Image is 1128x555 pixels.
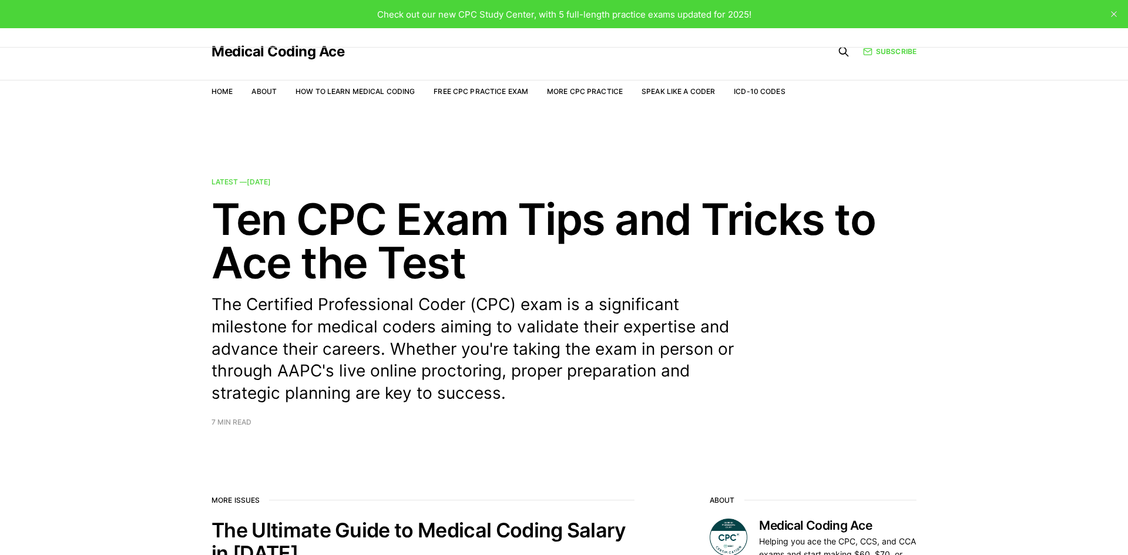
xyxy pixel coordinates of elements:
a: Subscribe [863,46,916,57]
a: Latest —[DATE] Ten CPC Exam Tips and Tricks to Ace the Test The Certified Professional Coder (CPC... [211,179,916,426]
a: Medical Coding Ace [211,45,344,59]
span: 7 min read [211,419,251,426]
button: close [1104,5,1123,23]
h2: More issues [211,496,634,504]
h3: Medical Coding Ace [759,519,916,533]
a: More CPC Practice [547,87,623,96]
a: Home [211,87,233,96]
iframe: portal-trigger [937,497,1128,555]
span: Latest — [211,177,271,186]
a: Free CPC Practice Exam [434,87,528,96]
a: ICD-10 Codes [734,87,785,96]
span: Check out our new CPC Study Center, with 5 full-length practice exams updated for 2025! [377,9,751,20]
a: How to Learn Medical Coding [296,87,415,96]
h2: About [710,496,916,504]
time: [DATE] [247,177,271,186]
a: About [251,87,277,96]
a: Speak Like a Coder [642,87,715,96]
h2: Ten CPC Exam Tips and Tricks to Ace the Test [211,197,916,284]
p: The Certified Professional Coder (CPC) exam is a significant milestone for medical coders aiming ... [211,294,752,405]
